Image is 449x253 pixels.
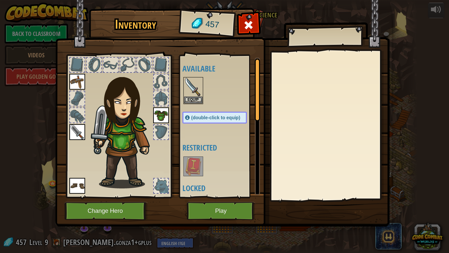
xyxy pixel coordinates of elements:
[91,67,161,188] img: guardian_hair.png
[182,64,260,73] h4: Available
[184,157,202,176] img: portrait.png
[205,18,220,31] span: 457
[153,107,169,123] img: portrait.png
[191,115,240,120] span: (double-click to equip)
[69,124,85,140] img: portrait.png
[184,78,202,96] img: portrait.png
[64,202,148,220] button: Change Hero
[182,143,260,152] h4: Restricted
[182,184,260,192] h4: Locked
[184,97,202,103] button: Equip
[69,74,85,90] img: portrait.png
[187,202,255,220] button: Play
[94,17,177,31] h1: Inventory
[69,178,85,194] img: portrait.png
